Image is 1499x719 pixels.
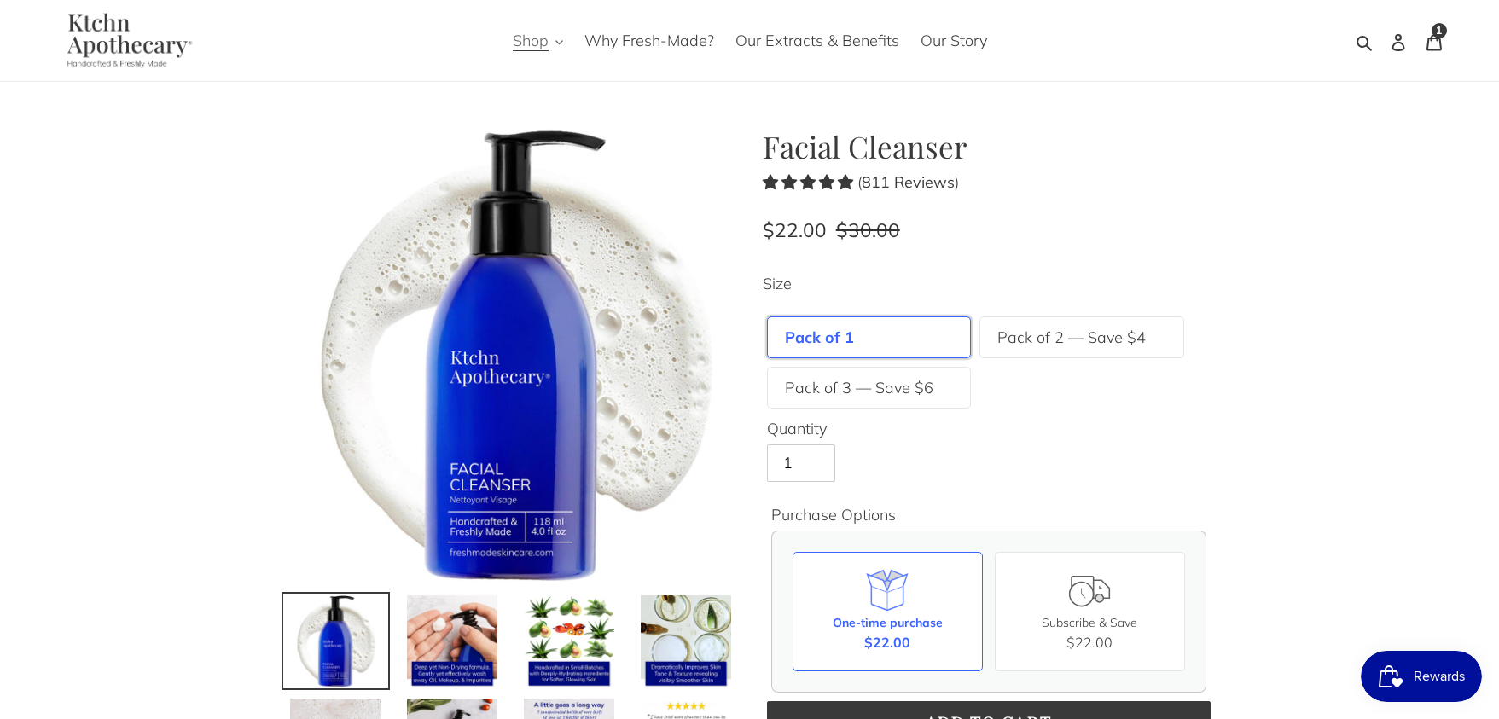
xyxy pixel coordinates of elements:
iframe: Button to open loyalty program pop-up [1361,651,1482,702]
img: Load image into Gallery viewer, Facial Cleanser [405,594,500,688]
span: Our Extracts & Benefits [735,31,899,51]
img: Ktchn Apothecary [47,13,205,68]
label: Pack of 1 [785,326,854,349]
label: Size [763,272,1215,295]
span: Why Fresh-Made? [584,31,714,51]
img: Load image into Gallery viewer, Facial Cleanser [522,594,617,688]
button: Shop [504,26,572,55]
span: 1 [1436,26,1442,36]
img: Load image into Gallery viewer, Facial Cleanser [288,594,383,688]
img: Facial Cleanser [285,129,737,581]
label: Pack of 2 — Save $4 [997,326,1146,349]
a: Our Story [912,26,996,55]
label: Pack of 3 — Save $6 [785,376,933,399]
label: Quantity [767,417,1211,440]
span: $22.00 [763,217,827,242]
span: $22.00 [1066,634,1113,651]
span: Our Story [921,31,987,51]
span: 4.77 stars [763,172,857,192]
a: 1 [1416,20,1452,61]
h1: Facial Cleanser [763,129,1215,165]
img: Load image into Gallery viewer, Facial Cleanser [639,594,734,688]
div: One-time purchase [833,614,943,632]
span: $22.00 [864,632,910,652]
b: 811 Reviews [862,172,955,192]
a: Why Fresh-Made? [576,26,723,55]
legend: Purchase Options [771,503,896,526]
s: $30.00 [836,217,900,242]
a: Our Extracts & Benefits [727,26,908,55]
span: Subscribe & Save [1042,615,1137,630]
span: Shop [513,31,549,51]
span: ( ) [857,172,959,192]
